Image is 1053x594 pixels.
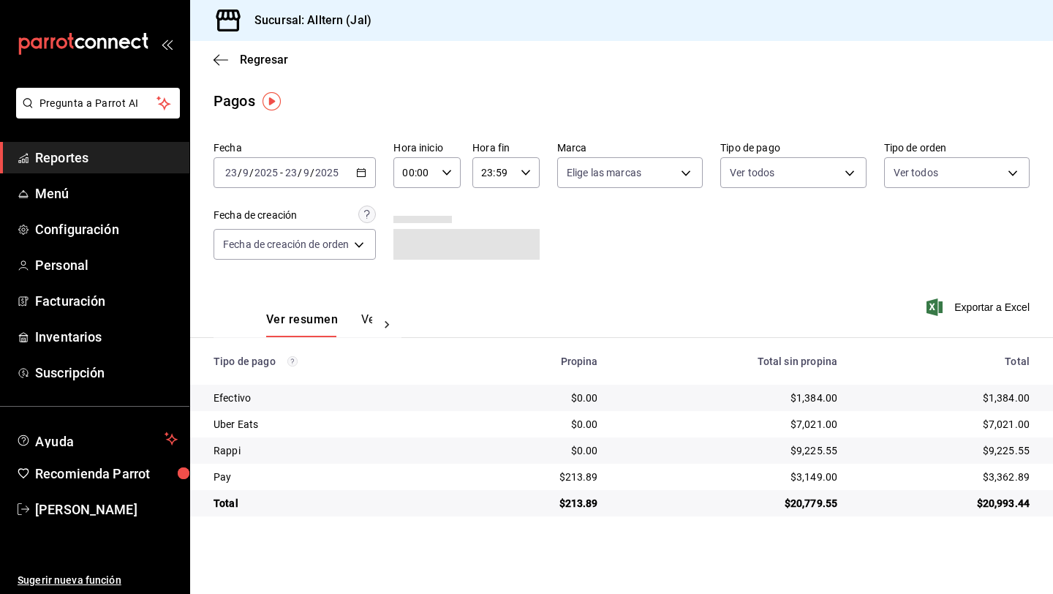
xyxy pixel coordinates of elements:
[35,184,178,203] span: Menú
[214,391,454,405] div: Efectivo
[284,167,298,178] input: --
[214,443,454,458] div: Rappi
[929,298,1030,316] button: Exportar a Excel
[861,356,1030,367] div: Total
[361,312,416,337] button: Ver pagos
[39,96,157,111] span: Pregunta a Parrot AI
[266,312,372,337] div: navigation tabs
[214,417,454,432] div: Uber Eats
[567,165,641,180] span: Elige las marcas
[287,356,298,366] svg: Los pagos realizados con Pay y otras terminales son montos brutos.
[622,417,838,432] div: $7,021.00
[861,391,1030,405] div: $1,384.00
[223,237,349,252] span: Fecha de creación de orden
[393,143,461,153] label: Hora inicio
[35,363,178,383] span: Suscripción
[35,430,159,448] span: Ayuda
[622,443,838,458] div: $9,225.55
[214,90,255,112] div: Pagos
[161,38,173,50] button: open_drawer_menu
[35,219,178,239] span: Configuración
[266,312,338,337] button: Ver resumen
[35,255,178,275] span: Personal
[214,208,297,223] div: Fecha de creación
[861,417,1030,432] div: $7,021.00
[303,167,310,178] input: --
[243,12,371,29] h3: Sucursal: Alltern (Jal)
[478,391,598,405] div: $0.00
[10,106,180,121] a: Pregunta a Parrot AI
[298,167,302,178] span: /
[16,88,180,119] button: Pregunta a Parrot AI
[730,165,774,180] span: Ver todos
[478,470,598,484] div: $213.89
[224,167,238,178] input: --
[214,143,376,153] label: Fecha
[238,167,242,178] span: /
[557,143,703,153] label: Marca
[861,443,1030,458] div: $9,225.55
[214,470,454,484] div: Pay
[478,496,598,511] div: $213.89
[472,143,540,153] label: Hora fin
[622,496,838,511] div: $20,779.55
[214,496,454,511] div: Total
[240,53,288,67] span: Regresar
[478,417,598,432] div: $0.00
[478,443,598,458] div: $0.00
[35,464,178,484] span: Recomienda Parrot
[861,470,1030,484] div: $3,362.89
[263,92,281,110] img: Tooltip marker
[35,500,178,519] span: [PERSON_NAME]
[622,470,838,484] div: $3,149.00
[314,167,339,178] input: ----
[720,143,866,153] label: Tipo de pago
[18,573,178,588] span: Sugerir nueva función
[214,53,288,67] button: Regresar
[861,496,1030,511] div: $20,993.44
[622,356,838,367] div: Total sin propina
[35,291,178,311] span: Facturación
[35,148,178,168] span: Reportes
[884,143,1030,153] label: Tipo de orden
[35,327,178,347] span: Inventarios
[478,356,598,367] div: Propina
[280,167,283,178] span: -
[214,356,454,367] div: Tipo de pago
[254,167,279,178] input: ----
[894,165,938,180] span: Ver todos
[622,391,838,405] div: $1,384.00
[242,167,249,178] input: --
[310,167,314,178] span: /
[249,167,254,178] span: /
